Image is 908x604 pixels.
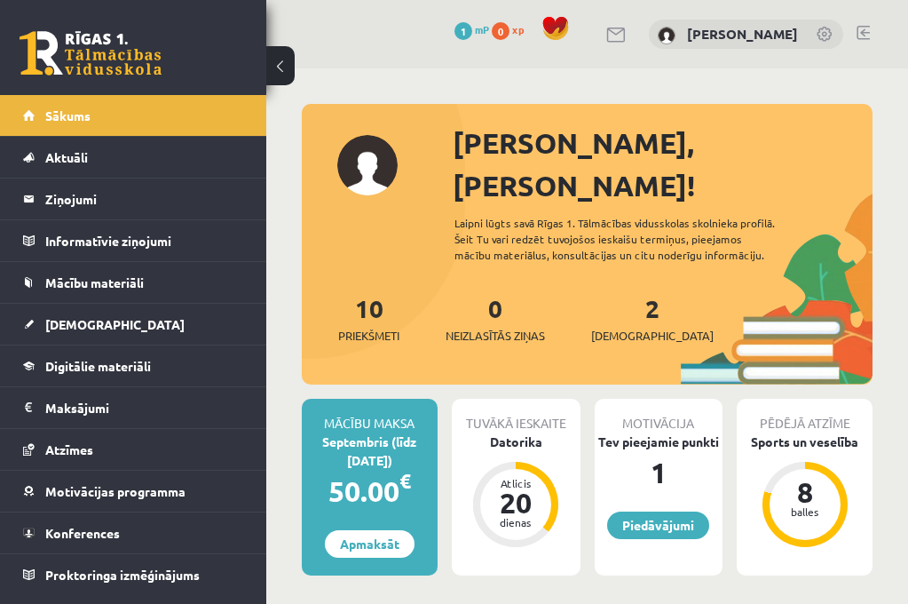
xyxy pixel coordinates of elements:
span: Proktoringa izmēģinājums [45,567,200,583]
a: Informatīvie ziņojumi [23,220,244,261]
a: [PERSON_NAME] [687,25,798,43]
div: dienas [489,517,542,528]
a: 0 xp [492,22,533,36]
div: [PERSON_NAME], [PERSON_NAME]! [453,122,872,207]
a: 0Neizlasītās ziņas [446,292,545,345]
div: 50.00 [302,470,438,513]
span: [DEMOGRAPHIC_DATA] [45,316,185,332]
a: Mācību materiāli [23,262,244,303]
div: 8 [778,478,832,506]
a: Aktuāli [23,137,244,178]
span: Sākums [45,107,91,123]
a: [DEMOGRAPHIC_DATA] [23,304,244,345]
div: Sports un veselība [737,433,872,451]
div: Septembris (līdz [DATE]) [302,433,438,470]
div: Mācību maksa [302,399,438,433]
a: 1 mP [454,22,489,36]
div: Laipni lūgts savā Rīgas 1. Tālmācības vidusskolas skolnieka profilā. Šeit Tu vari redzēt tuvojošo... [454,215,797,263]
span: Motivācijas programma [45,483,186,499]
div: Datorika [452,433,580,451]
a: Ziņojumi [23,179,244,219]
span: mP [475,22,489,36]
legend: Informatīvie ziņojumi [45,220,244,261]
div: 1 [595,451,723,494]
span: 1 [454,22,472,40]
a: Rīgas 1. Tālmācības vidusskola [20,31,162,75]
span: Konferences [45,525,120,541]
span: Priekšmeti [338,327,399,345]
a: Sākums [23,95,244,136]
a: Motivācijas programma [23,471,244,512]
div: Tuvākā ieskaite [452,399,580,433]
span: 0 [492,22,509,40]
div: Pēdējā atzīme [737,399,872,433]
div: balles [778,506,832,517]
a: Proktoringa izmēģinājums [23,554,244,595]
a: 2[DEMOGRAPHIC_DATA] [591,292,714,345]
a: Digitālie materiāli [23,346,244,386]
span: Digitālie materiāli [45,358,151,374]
img: Elizabete Miķelsone [658,27,675,44]
legend: Maksājumi [45,387,244,428]
span: Aktuāli [45,149,88,165]
div: Atlicis [489,478,542,489]
a: Maksājumi [23,387,244,428]
div: Tev pieejamie punkti [595,433,723,451]
a: Piedāvājumi [607,512,709,539]
span: € [399,468,411,494]
a: Atzīmes [23,429,244,470]
span: xp [512,22,524,36]
span: Neizlasītās ziņas [446,327,545,345]
div: 20 [489,489,542,517]
legend: Ziņojumi [45,179,244,219]
a: Apmaksāt [325,530,415,558]
a: Konferences [23,513,244,553]
div: Motivācija [595,399,723,433]
a: Sports un veselība 8 balles [737,433,872,550]
span: Mācību materiāli [45,274,144,290]
span: [DEMOGRAPHIC_DATA] [591,327,714,345]
span: Atzīmes [45,441,93,457]
a: 10Priekšmeti [338,292,399,345]
a: Datorika Atlicis 20 dienas [452,433,580,550]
